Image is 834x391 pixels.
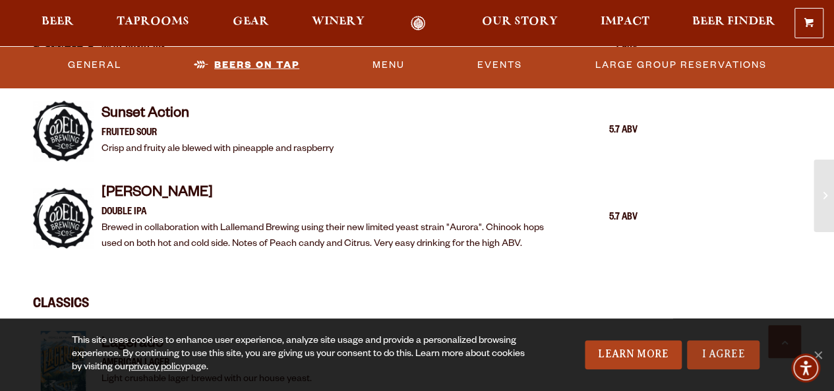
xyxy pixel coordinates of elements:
h4: [PERSON_NAME] [102,184,564,205]
p: Brewed in collaboration with Lallemand Brewing using their new limited yeast strain "Aurora". Chi... [102,221,564,253]
a: Odell Home [394,16,443,31]
a: Winery [303,16,373,31]
span: Beer [42,16,74,27]
h3: Classics [33,267,638,316]
a: Beers On Tap [189,49,305,80]
p: Double IPA [102,205,564,221]
span: Our Story [482,16,558,27]
a: Events [472,49,527,80]
div: 5.7 ABV [572,123,638,140]
a: I Agree [687,340,760,369]
span: Impact [601,16,649,27]
div: Accessibility Menu [791,353,820,382]
a: Large Group Reservations [590,49,772,80]
a: Beer [33,16,82,31]
span: Beer Finder [692,16,775,27]
a: privacy policy [129,363,185,373]
img: Item Thumbnail [33,101,94,162]
span: Winery [312,16,365,27]
div: This site uses cookies to enhance user experience, analyze site usage and provide a personalized ... [72,335,533,375]
a: General [63,49,127,80]
span: Gear [233,16,269,27]
div: 5.7 ABV [572,210,638,227]
p: Fruited Sour [102,126,334,142]
a: Beer Finder [684,16,784,31]
a: Taprooms [108,16,198,31]
a: Our Story [473,16,566,31]
p: Crisp and fruity ale blewed with pineapple and raspberry [102,142,334,158]
h4: Sunset Action [102,105,334,126]
a: Learn More [585,340,682,369]
a: Impact [592,16,658,31]
span: Taprooms [117,16,189,27]
a: Menu [367,49,410,80]
a: Gear [224,16,278,31]
img: Item Thumbnail [33,188,94,249]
